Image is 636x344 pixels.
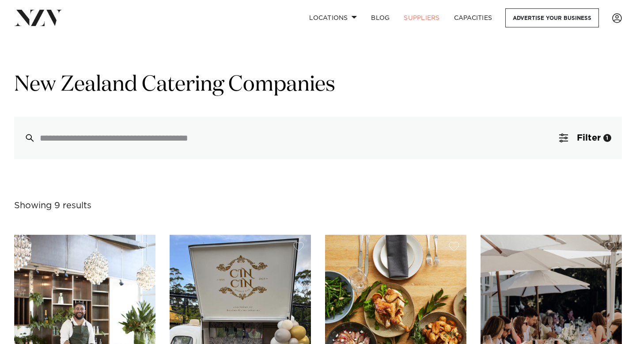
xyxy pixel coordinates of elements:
div: 1 [603,134,611,142]
span: Filter [577,134,601,142]
a: Advertise your business [505,8,599,27]
a: SUPPLIERS [397,8,447,27]
a: Locations [302,8,364,27]
a: BLOG [364,8,397,27]
a: Capacities [447,8,500,27]
h1: New Zealand Catering Companies [14,71,622,99]
img: nzv-logo.png [14,10,62,26]
div: Showing 9 results [14,199,91,213]
button: Filter1 [549,117,622,159]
